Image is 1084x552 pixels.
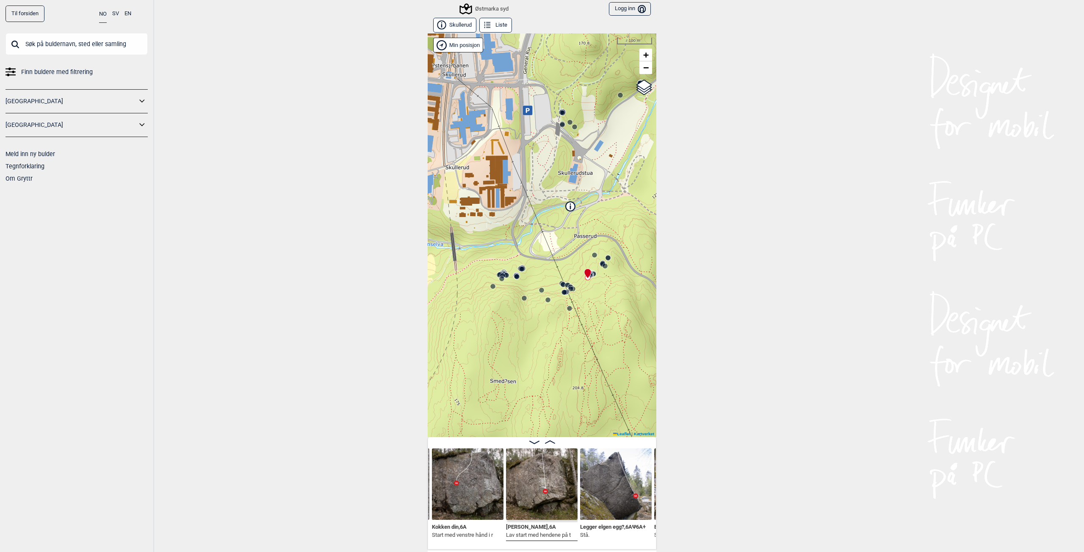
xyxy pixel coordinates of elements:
[643,49,649,60] span: +
[124,5,131,22] button: EN
[433,18,476,33] button: Skullerud
[617,38,652,44] div: 100 m
[643,62,649,73] span: −
[654,448,726,520] img: Elgkuas brunst 210402
[634,431,654,436] a: Kartverket
[112,5,119,22] button: SV
[6,175,33,182] a: Om Gryttr
[432,531,493,539] p: Start med venstre hånd i r
[580,522,646,530] span: Legger elgen egg? , 6A Ψ 6A+
[6,163,44,170] a: Tegnforklaring
[631,431,633,436] span: |
[506,531,571,539] p: Lav start med hendene på t
[639,61,652,74] a: Zoom out
[609,2,651,16] button: Logg inn
[613,431,630,436] a: Leaflet
[479,18,512,33] button: Liste
[21,66,93,78] span: Finn buldere med filtrering
[6,95,137,107] a: [GEOGRAPHIC_DATA]
[432,522,467,530] span: Kokken din , 6A
[6,119,137,131] a: [GEOGRAPHIC_DATA]
[433,38,483,52] div: Vis min posisjon
[99,5,107,23] button: NO
[654,531,701,539] p: Sittstart.
[6,151,55,157] a: Meld inn ny bulder
[506,448,578,520] img: Truls Svendsen 210407
[461,4,509,14] div: Østmarka syd
[432,448,503,520] img: Kokken din 210407
[580,531,646,539] p: Stå.
[6,5,44,22] a: Til forsiden
[639,49,652,61] a: Zoom in
[580,448,652,520] img: Legger elgen egg 200502
[6,66,148,78] a: Finn buldere med filtrering
[506,522,556,530] span: [PERSON_NAME] , 6A
[636,78,652,97] a: Layers
[654,522,701,530] span: Elgkuas brunst , 6A+
[6,33,148,55] input: Søk på buldernavn, sted eller samling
